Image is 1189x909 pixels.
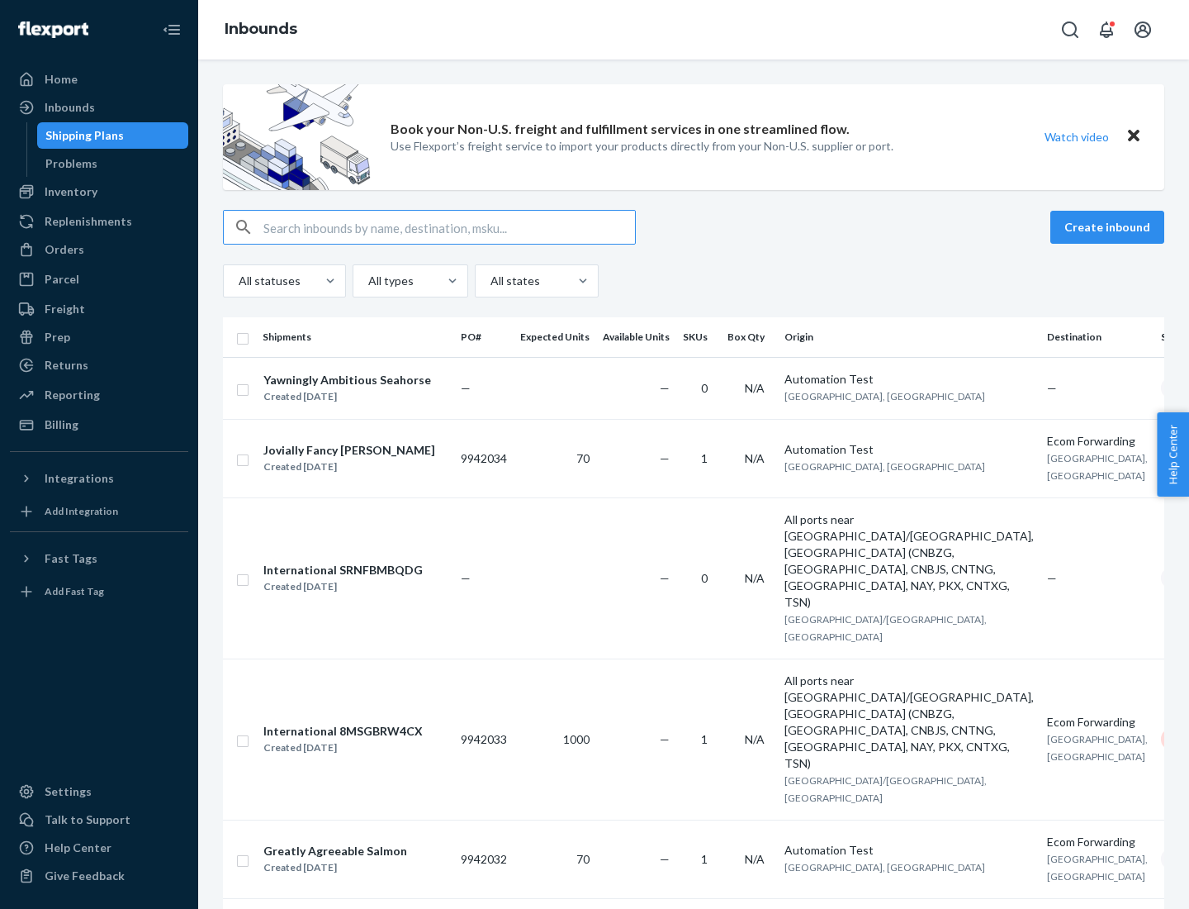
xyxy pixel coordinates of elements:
[454,317,514,357] th: PO#
[1047,381,1057,395] span: —
[576,852,590,866] span: 70
[778,317,1040,357] th: Origin
[211,6,310,54] ol: breadcrumbs
[701,732,708,746] span: 1
[263,459,435,475] div: Created [DATE]
[10,324,188,350] a: Prep
[461,381,471,395] span: —
[263,372,431,388] div: Yawningly Ambitious Seahorse
[45,127,124,144] div: Shipping Plans
[45,241,84,258] div: Orders
[155,13,188,46] button: Close Navigation
[660,732,670,746] span: —
[721,317,778,357] th: Box Qty
[45,99,95,116] div: Inbounds
[701,451,708,465] span: 1
[367,273,368,289] input: All types
[45,183,97,200] div: Inventory
[391,120,850,139] p: Book your Non-U.S. freight and fulfillment services in one streamlined flow.
[263,843,407,859] div: Greatly Agreeable Salmon
[10,382,188,408] a: Reporting
[660,852,670,866] span: —
[1050,211,1164,244] button: Create inbound
[263,442,435,459] div: Jovially Fancy [PERSON_NAME]
[263,859,407,876] div: Created [DATE]
[45,329,70,345] div: Prep
[45,387,100,403] div: Reporting
[576,451,590,465] span: 70
[45,840,111,856] div: Help Center
[563,732,590,746] span: 1000
[454,659,514,820] td: 9942033
[45,811,130,828] div: Talk to Support
[596,317,676,357] th: Available Units
[10,208,188,235] a: Replenishments
[391,138,893,155] p: Use Flexport’s freight service to import your products directly from your Non-U.S. supplier or port.
[10,94,188,121] a: Inbounds
[660,571,670,585] span: —
[784,842,1034,859] div: Automation Test
[745,732,765,746] span: N/A
[45,271,79,288] div: Parcel
[1047,714,1148,731] div: Ecom Forwarding
[1090,13,1123,46] button: Open notifications
[45,71,78,88] div: Home
[10,236,188,263] a: Orders
[660,451,670,465] span: —
[237,273,239,289] input: All statuses
[1157,412,1189,497] button: Help Center
[37,122,189,149] a: Shipping Plans
[45,357,88,374] div: Returns
[45,550,97,567] div: Fast Tags
[745,571,765,585] span: N/A
[18,21,88,38] img: Flexport logo
[784,512,1034,611] div: All ports near [GEOGRAPHIC_DATA]/[GEOGRAPHIC_DATA], [GEOGRAPHIC_DATA] (CNBZG, [GEOGRAPHIC_DATA], ...
[256,317,454,357] th: Shipments
[784,460,985,473] span: [GEOGRAPHIC_DATA], [GEOGRAPHIC_DATA]
[263,211,635,244] input: Search inbounds by name, destination, msku...
[1047,853,1148,883] span: [GEOGRAPHIC_DATA], [GEOGRAPHIC_DATA]
[1047,433,1148,450] div: Ecom Forwarding
[701,571,708,585] span: 0
[45,416,78,433] div: Billing
[37,150,189,177] a: Problems
[225,20,297,38] a: Inbounds
[454,419,514,497] td: 9942034
[784,861,985,873] span: [GEOGRAPHIC_DATA], [GEOGRAPHIC_DATA]
[263,578,423,595] div: Created [DATE]
[10,266,188,293] a: Parcel
[10,66,188,93] a: Home
[745,381,765,395] span: N/A
[10,835,188,861] a: Help Center
[10,578,188,605] a: Add Fast Tag
[660,381,670,395] span: —
[1054,13,1087,46] button: Open Search Box
[10,178,188,205] a: Inventory
[10,778,188,805] a: Settings
[10,807,188,833] a: Talk to Support
[784,613,987,643] span: [GEOGRAPHIC_DATA]/[GEOGRAPHIC_DATA], [GEOGRAPHIC_DATA]
[45,213,132,230] div: Replenishments
[1123,125,1144,149] button: Close
[784,441,1034,458] div: Automation Test
[745,852,765,866] span: N/A
[10,545,188,572] button: Fast Tags
[784,390,985,402] span: [GEOGRAPHIC_DATA], [GEOGRAPHIC_DATA]
[263,562,423,578] div: International SRNFBMBQDG
[45,155,97,172] div: Problems
[461,571,471,585] span: —
[263,388,431,405] div: Created [DATE]
[10,412,188,438] a: Billing
[45,301,85,317] div: Freight
[1040,317,1154,357] th: Destination
[10,498,188,525] a: Add Integration
[1047,834,1148,850] div: Ecom Forwarding
[514,317,596,357] th: Expected Units
[489,273,490,289] input: All states
[45,470,114,487] div: Integrations
[784,371,1034,388] div: Automation Test
[745,451,765,465] span: N/A
[1047,452,1148,482] span: [GEOGRAPHIC_DATA], [GEOGRAPHIC_DATA]
[263,723,423,740] div: International 8MSGBRW4CX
